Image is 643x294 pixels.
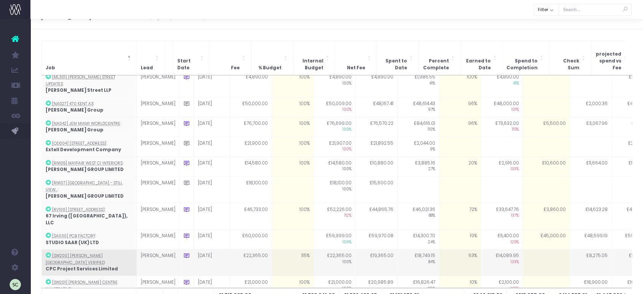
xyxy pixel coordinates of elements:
span: 801% [485,286,519,292]
td: [PERSON_NAME] [137,137,179,157]
td: £50,000.00 [230,97,272,117]
td: : [41,137,137,157]
td: [DATE] [194,117,230,137]
img: images/default_profile_image.png [10,279,21,290]
td: £1,986.55 [397,71,439,97]
td: 100% [272,117,314,137]
td: : [41,97,137,117]
td: £10,600.00 [523,157,570,176]
td: £3,885.16 [397,157,439,176]
td: £59,970.08 [355,230,397,249]
td: 100% [272,97,314,117]
span: % Budget [258,65,282,72]
strong: CPC Project Services Limited [46,266,118,272]
td: [PERSON_NAME] [137,71,179,97]
td: 20% [439,157,481,176]
span: 133% [485,259,519,265]
td: : [41,157,137,176]
td: 100% [439,71,481,97]
span: 41% [401,81,435,86]
td: [PERSON_NAME] [137,157,179,176]
td: £48,000.00 [481,97,523,117]
span: Check Sum [553,58,579,71]
td: : [41,177,137,203]
td: £46,021.36 [397,203,439,230]
th: Check Sum: Activate to sort: Activate to sort: Activate to sort: Activate to sort: Activate to so... [549,40,591,75]
input: Search... [559,4,632,16]
td: [DATE] [194,71,230,97]
span: 100% [318,187,352,192]
strong: 67 Irving ([GEOGRAPHIC_DATA]), LLC [46,213,127,226]
abbr: [OD004] 740 8th Avenue [52,141,106,146]
span: 125% [485,240,519,245]
td: £18,100.00 [314,177,355,203]
strong: [PERSON_NAME] GROUP LIMITED [46,166,124,173]
td: £4,890.00 [230,71,272,97]
span: 100% [318,259,352,265]
span: 100% [318,147,352,152]
span: 101% [485,107,519,113]
span: 100% [318,166,352,172]
abbr: [RV100] 67 Irving Place [52,207,105,213]
td: £19,365.00 [355,249,397,276]
span: 110% [401,127,435,133]
td: 19% [439,230,481,249]
abbr: [SW200] Fleming Centre Verified [46,253,105,265]
td: [DATE] [194,177,230,203]
abbr: [RN107] Kwasen Village - Still Views [46,180,123,193]
td: £73,632.00 [481,117,523,137]
td: [DATE] [194,97,230,117]
span: 100% [318,240,352,245]
td: : [41,117,137,137]
span: 84% [401,259,435,265]
td: £44,865.76 [355,203,397,230]
span: Spent to Date [381,58,407,71]
td: [DATE] [194,230,230,249]
td: £2,044.00 [397,137,439,157]
abbr: [NA027] 470 Kent A3 [52,101,94,107]
td: 63% [439,249,481,276]
span: Net Fee [347,65,365,72]
td: £4,890.00 [355,71,397,97]
span: Start Date [177,58,198,71]
td: 100% [272,157,314,176]
strong: [PERSON_NAME] Group [46,127,103,133]
span: 9% [401,147,435,152]
td: [DATE] [194,249,230,276]
td: 100% [272,71,314,97]
span: 100% [318,81,352,86]
td: £6,500.00 [523,117,570,137]
th: Earned to Date: Activate to sort: Activate to sort: Activate to sort: Activate to sort: Activate ... [460,40,502,75]
span: 27% [401,166,435,172]
th: Job: Activate to invert sorting: Activate to invert sorting: Activate to invert sorting: Activate... [41,40,137,75]
span: 100% [318,286,352,292]
span: 133% [485,166,519,172]
th: Spend to Completion: Activate to sort: Activate to sort: Activate to sort: Activate to sort: Acti... [502,40,549,75]
th: Net Fee: Activate to sort: Activate to sort: Activate to sort: Activate to sort: Activate to sort... [335,40,377,75]
td: £21,907.00 [314,137,355,157]
td: £48,614.43 [397,97,439,117]
td: 96% [439,97,481,117]
td: £48,599.19 [570,230,611,249]
th: Internal Budget: Activate to sort: Activate to sort: Activate to sort: Activate to sort: Activate... [293,40,335,75]
td: £18,100.00 [230,177,272,203]
strong: STUDIO SAAR (UK) LTD [46,240,99,246]
td: £33,647.76 [481,203,523,230]
td: £22,365.00 [314,249,355,276]
strong: [PERSON_NAME] Street LLP [46,87,111,93]
span: 115% [485,127,519,133]
abbr: [SW201] Fleming Centre Illustrative [46,280,118,292]
td: £21,900.00 [230,137,272,157]
span: Fee [231,65,240,72]
span: 100% [318,127,352,133]
span: 100% [318,107,352,113]
span: 24% [401,240,435,245]
td: 72% [439,203,481,230]
span: Job [46,65,55,72]
th: Lead: Activate to sort: Activate to sort: Activate to sort: Activate to sort: Activate to sort: A... [137,40,164,75]
strong: [PERSON_NAME] GROUP LIMITED [46,193,124,199]
span: Earned to Date [465,58,491,71]
td: : [41,230,137,249]
td: £10,880.00 [355,157,397,176]
strong: [PERSON_NAME] Group [46,107,103,113]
